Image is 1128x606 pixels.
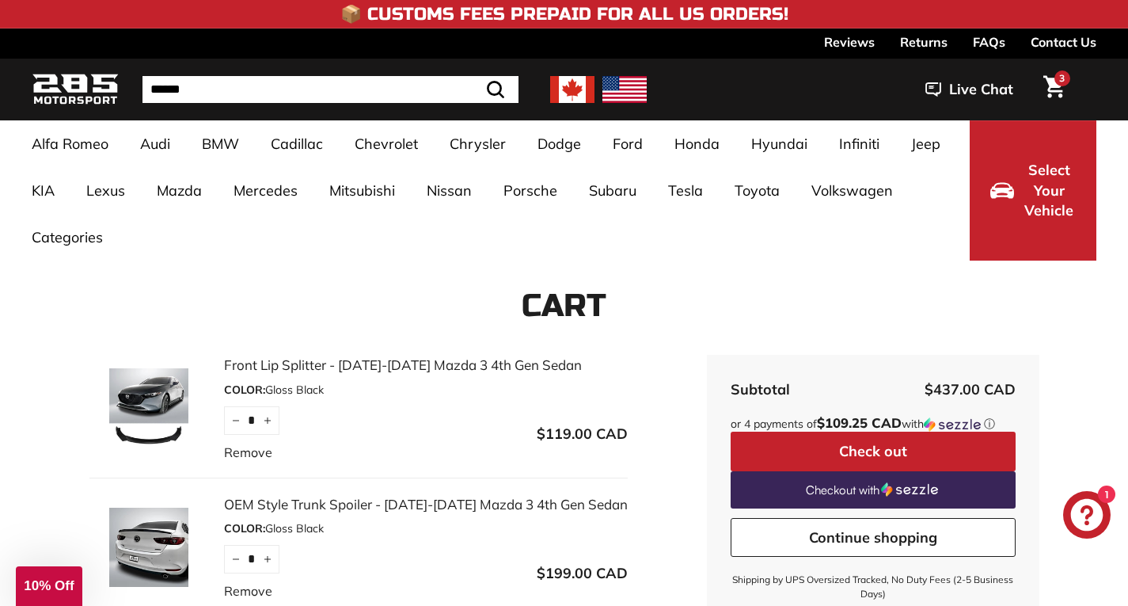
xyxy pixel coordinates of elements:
[537,425,628,443] span: $119.00 CAD
[731,518,1016,558] a: Continue shopping
[186,120,255,167] a: BMW
[719,167,796,214] a: Toyota
[70,167,141,214] a: Lexus
[24,578,74,593] span: 10% Off
[16,120,124,167] a: Alfa Romeo
[659,120,735,167] a: Honda
[89,508,208,587] img: OEM Style Trunk Spoiler - 2019-2025 Mazda 3 4th Gen Sedan
[652,167,719,214] a: Tesla
[224,355,628,375] a: Front Lip Splitter - [DATE]-[DATE] Mazda 3 4th Gen Sedan
[970,120,1096,261] button: Select Your Vehicle
[32,71,119,109] img: Logo_285_Motorsport_areodynamics_components
[339,120,434,167] a: Chevrolet
[16,214,119,261] a: Categories
[218,167,313,214] a: Mercedes
[224,545,248,574] button: Reduce item quantity by one
[924,417,981,432] img: Sezzle
[224,406,248,435] button: Reduce item quantity by one
[949,79,1013,100] span: Live Chat
[731,416,1016,432] div: or 4 payments of with
[256,545,279,574] button: Increase item quantity by one
[925,380,1016,398] span: $437.00 CAD
[224,581,272,600] a: Remove
[731,573,1016,601] small: Shipping by UPS Oversized Tracked, No Duty Fees (2-5 Business Days)
[89,368,208,448] img: Front Lip Splitter - 2019-2025 Mazda 3 4th Gen Sedan
[16,167,70,214] a: KIA
[142,76,518,103] input: Search
[731,416,1016,432] div: or 4 payments of$109.25 CADwithSezzle Click to learn more about Sezzle
[224,382,628,398] div: Gloss Black
[735,120,823,167] a: Hyundai
[1031,29,1096,55] a: Contact Us
[1059,72,1065,84] span: 3
[881,482,938,497] img: Sezzle
[817,414,902,431] span: $109.25 CAD
[731,471,1016,509] a: Checkout with
[224,520,628,537] div: Gloss Black
[224,383,265,397] span: COLOR:
[224,443,272,462] a: Remove
[411,167,488,214] a: Nissan
[973,29,1005,55] a: FAQs
[895,120,956,167] a: Jeep
[731,432,1016,471] button: Check out
[256,406,279,435] button: Increase item quantity by one
[141,167,218,214] a: Mazda
[824,29,875,55] a: Reviews
[522,120,597,167] a: Dodge
[224,521,265,535] span: COLOR:
[124,120,186,167] a: Audi
[313,167,411,214] a: Mitsubishi
[255,120,339,167] a: Cadillac
[16,566,82,606] div: 10% Off
[573,167,652,214] a: Subaru
[823,120,895,167] a: Infiniti
[731,379,790,400] div: Subtotal
[796,167,909,214] a: Volkswagen
[537,564,628,582] span: $199.00 CAD
[340,5,788,24] h4: 📦 Customs Fees Prepaid for All US Orders!
[434,120,522,167] a: Chrysler
[597,120,659,167] a: Ford
[224,494,628,515] a: OEM Style Trunk Spoiler - [DATE]-[DATE] Mazda 3 4th Gen Sedan
[1034,63,1074,116] a: Cart
[900,29,948,55] a: Returns
[488,167,573,214] a: Porsche
[1022,160,1076,221] span: Select Your Vehicle
[1058,491,1115,543] inbox-online-store-chat: Shopify online store chat
[905,70,1034,109] button: Live Chat
[32,288,1096,323] h1: Cart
